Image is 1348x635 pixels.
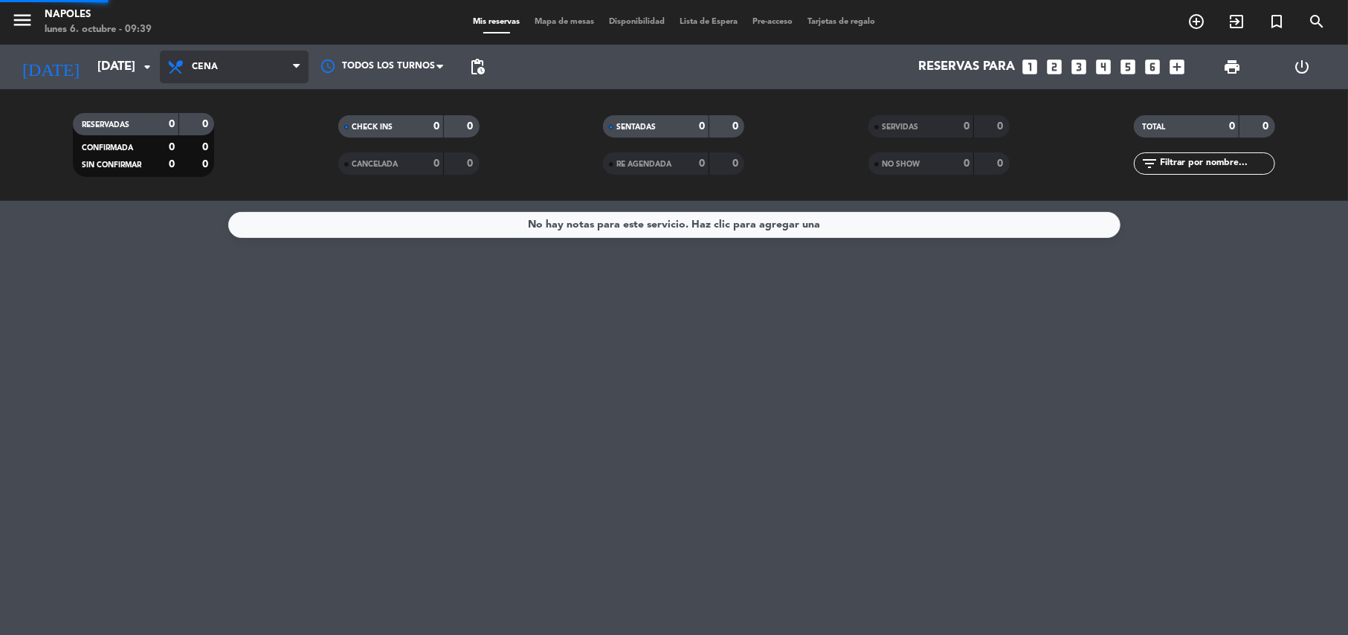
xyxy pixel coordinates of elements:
strong: 0 [202,119,211,129]
div: No hay notas para este servicio. Haz clic para agregar una [528,216,820,233]
strong: 0 [169,142,175,152]
strong: 0 [169,159,175,170]
div: Napoles [45,7,152,22]
span: CHECK INS [352,123,393,131]
strong: 0 [433,158,439,169]
i: [DATE] [11,51,90,83]
strong: 0 [467,158,476,169]
i: looks_3 [1069,57,1089,77]
span: SENTADAS [616,123,656,131]
strong: 0 [732,121,741,132]
span: Disponibilidad [602,18,672,26]
i: power_settings_new [1293,58,1311,76]
i: filter_list [1141,155,1159,173]
strong: 0 [1262,121,1271,132]
span: Cena [192,62,218,72]
span: CONFIRMADA [82,144,133,152]
i: search [1308,13,1326,30]
button: menu [11,9,33,36]
strong: 0 [433,121,439,132]
strong: 0 [202,142,211,152]
i: add_circle_outline [1187,13,1205,30]
strong: 0 [202,159,211,170]
span: Lista de Espera [672,18,745,26]
span: TOTAL [1143,123,1166,131]
strong: 0 [699,121,705,132]
span: NO SHOW [882,161,920,168]
strong: 0 [169,119,175,129]
i: looks_5 [1118,57,1138,77]
div: lunes 6. octubre - 09:39 [45,22,152,37]
span: CANCELADA [352,161,398,168]
i: looks_6 [1143,57,1162,77]
span: RESERVADAS [82,121,129,129]
i: looks_4 [1094,57,1113,77]
span: Mapa de mesas [527,18,602,26]
i: looks_two [1045,57,1064,77]
span: Reservas para [918,60,1015,74]
strong: 0 [732,158,741,169]
span: pending_actions [468,58,486,76]
strong: 0 [467,121,476,132]
span: Pre-acceso [745,18,800,26]
strong: 0 [964,158,970,169]
span: print [1223,58,1241,76]
strong: 0 [998,121,1007,132]
span: Tarjetas de regalo [800,18,883,26]
i: exit_to_app [1228,13,1245,30]
strong: 0 [699,158,705,169]
span: RE AGENDADA [616,161,671,168]
i: arrow_drop_down [138,58,156,76]
span: SERVIDAS [882,123,918,131]
span: SIN CONFIRMAR [82,161,141,169]
i: turned_in_not [1268,13,1286,30]
strong: 0 [964,121,970,132]
span: Mis reservas [465,18,527,26]
i: add_box [1167,57,1187,77]
i: menu [11,9,33,31]
strong: 0 [998,158,1007,169]
i: looks_one [1020,57,1039,77]
input: Filtrar por nombre... [1159,155,1274,172]
div: LOG OUT [1267,45,1337,89]
strong: 0 [1229,121,1235,132]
